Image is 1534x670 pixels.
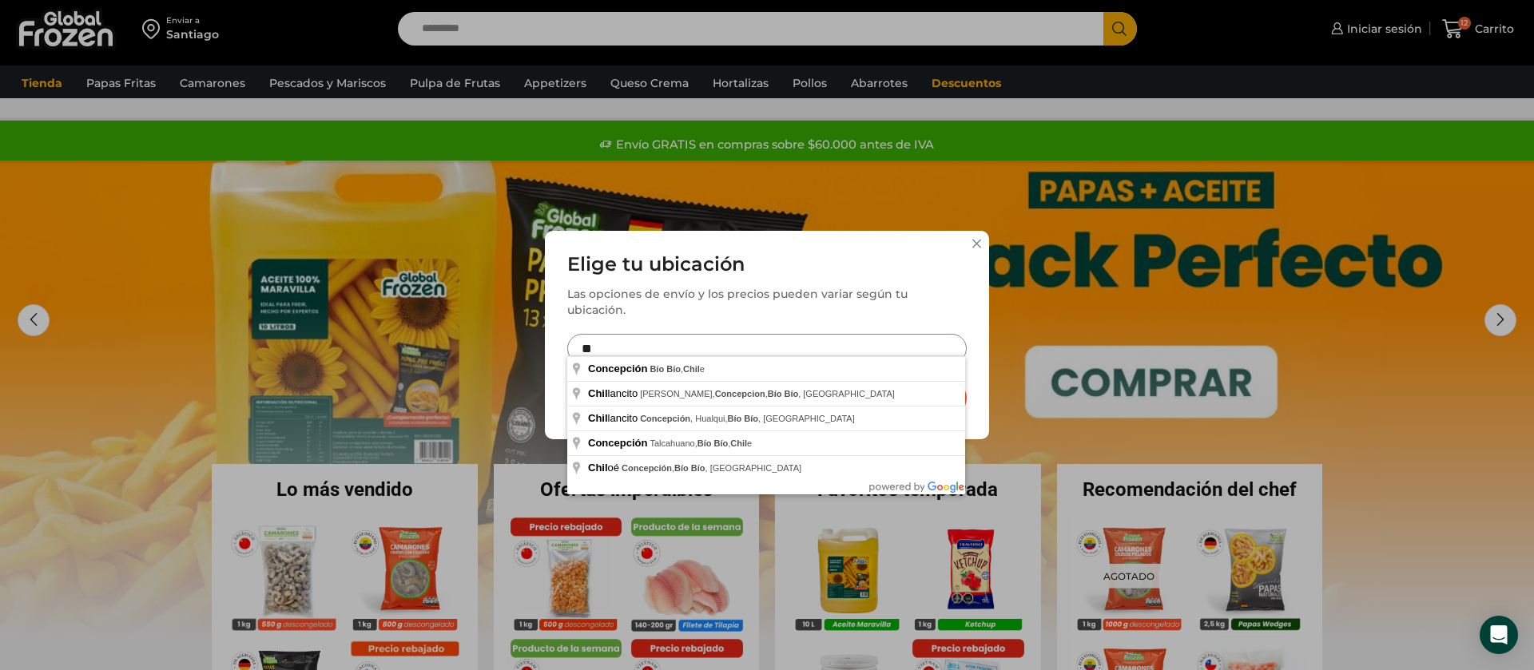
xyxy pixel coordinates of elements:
span: Concepcion [715,389,765,398]
span: Concepción [588,363,647,375]
span: Bío Bío [768,389,799,398]
span: , e [650,364,704,374]
span: Bío Bío [697,438,729,448]
span: Bío Bío [650,364,681,374]
h3: Elige tu ubicación [567,253,967,276]
span: Talcahuano, , e [650,438,752,448]
div: Las opciones de envío y los precios pueden variar según tu ubicación. [567,286,967,318]
span: [PERSON_NAME], , , [GEOGRAPHIC_DATA] [640,389,895,398]
span: Chil [730,438,747,448]
span: lancito [588,412,640,424]
span: Chil [683,364,700,374]
span: Chil [588,387,608,399]
span: Concepción [588,437,647,449]
span: Bío Bío [674,463,705,473]
span: , Hualqui, , [GEOGRAPHIC_DATA] [640,414,855,423]
span: lancito [588,387,640,399]
span: Chil [588,412,608,424]
span: Chil [588,462,608,474]
span: Concepción [622,463,672,473]
span: oé [588,462,622,474]
span: Concepción [640,414,690,423]
div: Open Intercom Messenger [1480,616,1518,654]
span: , , [GEOGRAPHIC_DATA] [622,463,801,473]
span: Bío Bío [728,414,759,423]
